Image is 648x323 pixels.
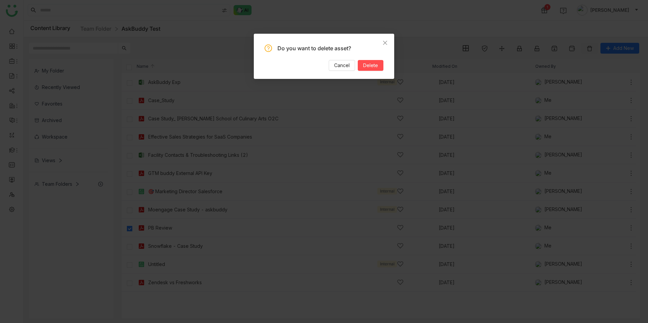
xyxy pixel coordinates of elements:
button: Cancel [329,60,355,71]
span: Delete [363,62,378,69]
button: Delete [358,60,383,71]
span: Cancel [334,62,350,69]
span: Do you want to delete asset? [277,45,351,52]
button: Close [376,34,394,52]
